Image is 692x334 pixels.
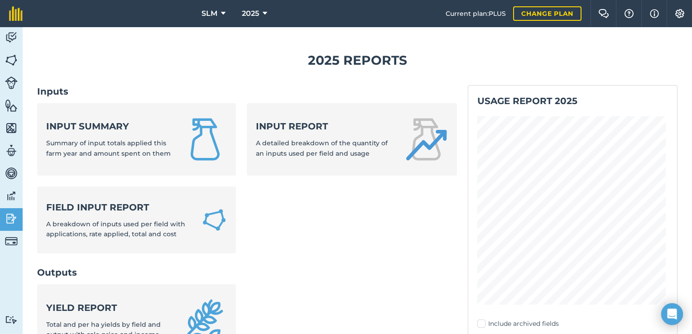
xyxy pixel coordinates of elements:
[5,235,18,248] img: svg+xml;base64,PD94bWwgdmVyc2lvbj0iMS4wIiBlbmNvZGluZz0idXRmLTgiPz4KPCEtLSBHZW5lcmF0b3I6IEFkb2JlIE...
[477,95,668,107] h2: Usage report 2025
[247,103,457,176] a: Input reportA detailed breakdown of the quantity of an inputs used per field and usage
[661,303,683,325] div: Open Intercom Messenger
[46,120,173,133] strong: Input summary
[183,118,227,161] img: Input summary
[513,6,581,21] a: Change plan
[5,144,18,157] img: svg+xml;base64,PD94bWwgdmVyc2lvbj0iMS4wIiBlbmNvZGluZz0idXRmLTgiPz4KPCEtLSBHZW5lcmF0b3I6IEFkb2JlIE...
[202,8,217,19] span: SLM
[46,201,191,214] strong: Field Input Report
[37,103,236,176] a: Input summarySummary of input totals applied this farm year and amount spent on them
[477,319,668,329] label: Include archived fields
[5,31,18,44] img: svg+xml;base64,PD94bWwgdmVyc2lvbj0iMS4wIiBlbmNvZGluZz0idXRmLTgiPz4KPCEtLSBHZW5lcmF0b3I6IEFkb2JlIE...
[242,8,259,19] span: 2025
[37,186,236,254] a: Field Input ReportA breakdown of inputs used per field with applications, rate applied, total and...
[37,50,678,71] h1: 2025 Reports
[37,85,457,98] h2: Inputs
[5,76,18,89] img: svg+xml;base64,PD94bWwgdmVyc2lvbj0iMS4wIiBlbmNvZGluZz0idXRmLTgiPz4KPCEtLSBHZW5lcmF0b3I6IEFkb2JlIE...
[5,212,18,225] img: svg+xml;base64,PD94bWwgdmVyc2lvbj0iMS4wIiBlbmNvZGluZz0idXRmLTgiPz4KPCEtLSBHZW5lcmF0b3I6IEFkb2JlIE...
[674,9,685,18] img: A cog icon
[624,9,634,18] img: A question mark icon
[650,8,659,19] img: svg+xml;base64,PHN2ZyB4bWxucz0iaHR0cDovL3d3dy53My5vcmcvMjAwMC9zdmciIHdpZHRoPSIxNyIgaGVpZ2h0PSIxNy...
[46,220,185,238] span: A breakdown of inputs used per field with applications, rate applied, total and cost
[446,9,506,19] span: Current plan : PLUS
[256,120,393,133] strong: Input report
[37,266,457,279] h2: Outputs
[5,167,18,180] img: svg+xml;base64,PD94bWwgdmVyc2lvbj0iMS4wIiBlbmNvZGluZz0idXRmLTgiPz4KPCEtLSBHZW5lcmF0b3I6IEFkb2JlIE...
[202,206,227,234] img: Field Input Report
[5,315,18,324] img: svg+xml;base64,PD94bWwgdmVyc2lvbj0iMS4wIiBlbmNvZGluZz0idXRmLTgiPz4KPCEtLSBHZW5lcmF0b3I6IEFkb2JlIE...
[5,99,18,112] img: svg+xml;base64,PHN2ZyB4bWxucz0iaHR0cDovL3d3dy53My5vcmcvMjAwMC9zdmciIHdpZHRoPSI1NiIgaGVpZ2h0PSI2MC...
[598,9,609,18] img: Two speech bubbles overlapping with the left bubble in the forefront
[5,189,18,203] img: svg+xml;base64,PD94bWwgdmVyc2lvbj0iMS4wIiBlbmNvZGluZz0idXRmLTgiPz4KPCEtLSBHZW5lcmF0b3I6IEFkb2JlIE...
[46,301,173,314] strong: Yield report
[5,121,18,135] img: svg+xml;base64,PHN2ZyB4bWxucz0iaHR0cDovL3d3dy53My5vcmcvMjAwMC9zdmciIHdpZHRoPSI1NiIgaGVpZ2h0PSI2MC...
[9,6,23,21] img: fieldmargin Logo
[404,118,448,161] img: Input report
[256,139,388,157] span: A detailed breakdown of the quantity of an inputs used per field and usage
[5,53,18,67] img: svg+xml;base64,PHN2ZyB4bWxucz0iaHR0cDovL3d3dy53My5vcmcvMjAwMC9zdmciIHdpZHRoPSI1NiIgaGVpZ2h0PSI2MC...
[46,139,171,157] span: Summary of input totals applied this farm year and amount spent on them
